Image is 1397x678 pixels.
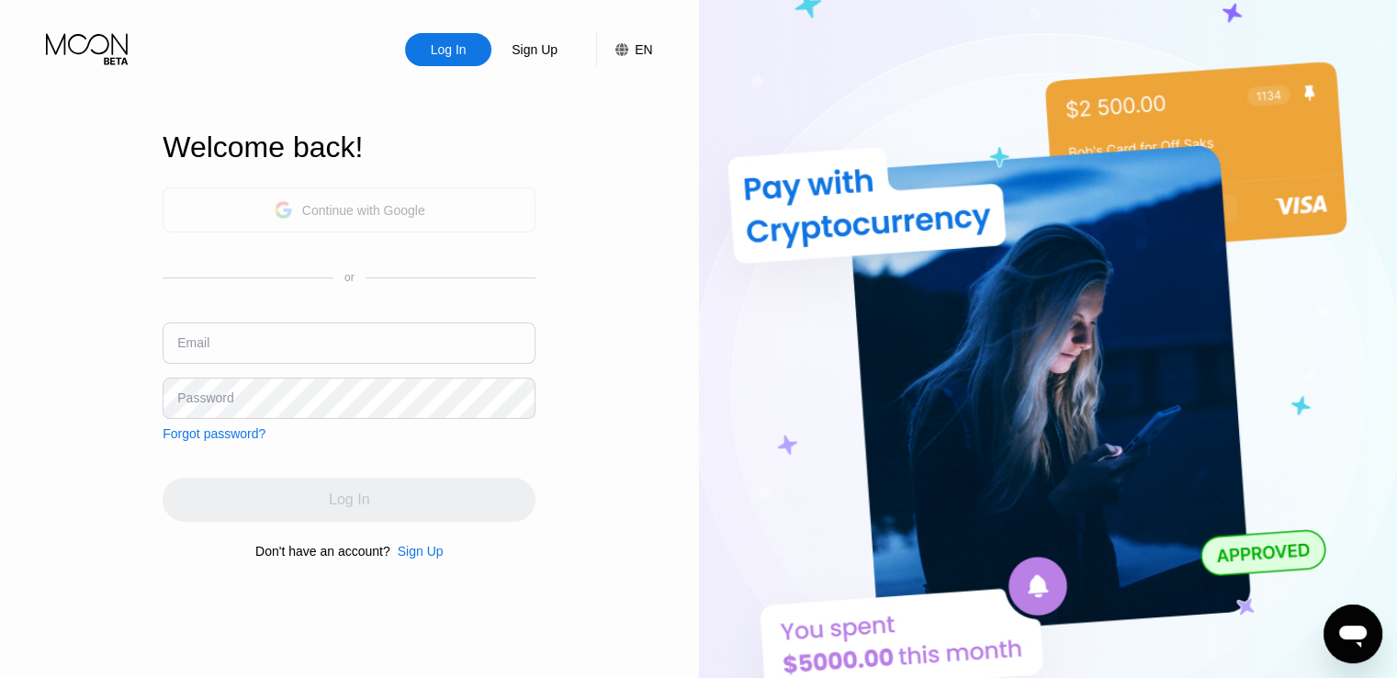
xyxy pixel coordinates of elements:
div: Email [177,335,209,350]
div: Continue with Google [302,203,425,218]
div: Don't have an account? [255,544,390,559]
div: Forgot password? [163,426,265,441]
iframe: Button to launch messaging window [1324,605,1382,663]
div: Sign Up [510,40,559,59]
div: Password [177,390,233,405]
div: Welcome back! [163,130,535,164]
div: Continue with Google [163,187,535,232]
div: or [344,271,355,284]
div: Sign Up [390,544,444,559]
div: EN [596,33,652,66]
div: Sign Up [491,33,578,66]
div: Sign Up [398,544,444,559]
div: Log In [429,40,468,59]
div: EN [635,42,652,57]
div: Log In [405,33,491,66]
